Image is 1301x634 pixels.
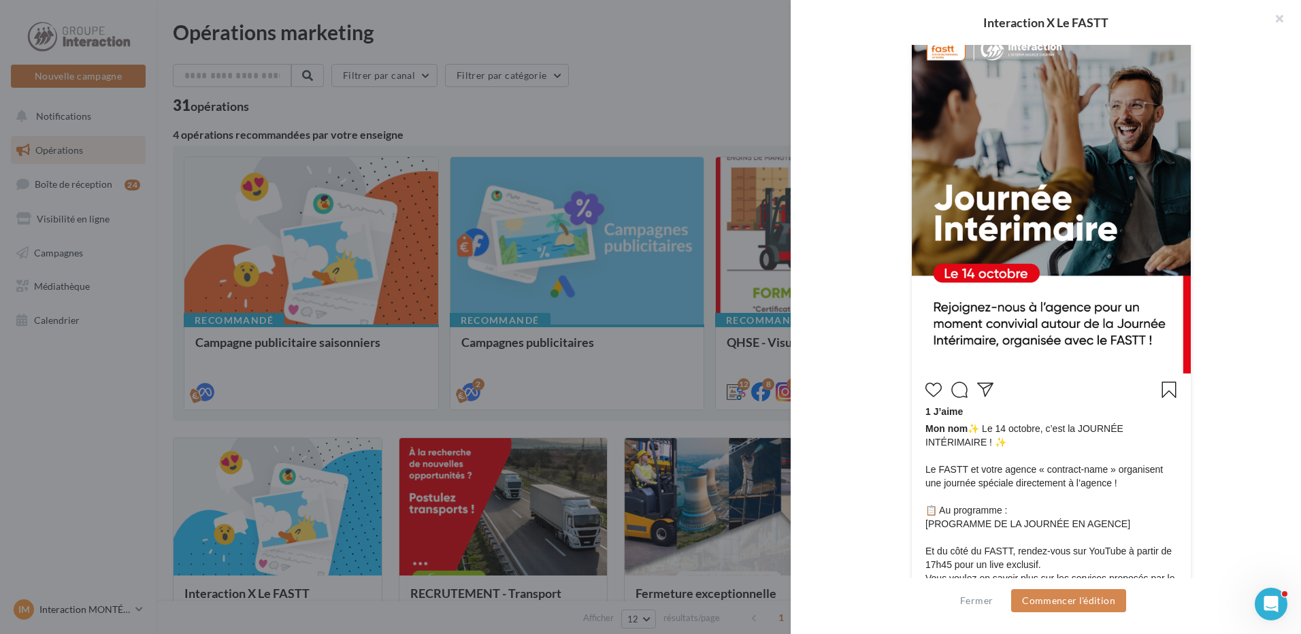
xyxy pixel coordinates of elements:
svg: Partager la publication [977,382,993,398]
svg: Enregistrer [1161,382,1177,398]
button: Fermer [955,593,998,609]
svg: J’aime [925,382,942,398]
span: Mon nom [925,423,968,434]
div: Interaction X Le FASTT [812,16,1279,29]
div: 1 J’aime [925,405,1177,422]
svg: Commenter [951,382,968,398]
button: Commencer l'édition [1011,589,1126,612]
iframe: Intercom live chat [1255,588,1287,620]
